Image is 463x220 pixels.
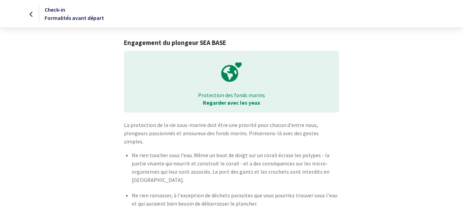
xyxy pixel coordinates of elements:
[45,6,104,21] span: Check-in Formalités avant départ
[203,99,260,106] strong: Regarder avec les yeux
[132,191,339,208] p: Ne rien ramasser, à l'exception de déchets parasites que vous pourriez trouver sous l'eau et qui ...
[129,91,334,99] p: Protection des fonds marins
[132,151,339,184] p: Ne rien toucher sous l’eau. Même un bout de doigt sur un corail écrase les polypes - la partie vi...
[124,39,339,47] h1: Engagement du plongeur SEA BASE
[124,121,339,146] p: La protection de la vie sous-marine doit être une priorité pour chacun d'entre nous, plongeurs pa...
